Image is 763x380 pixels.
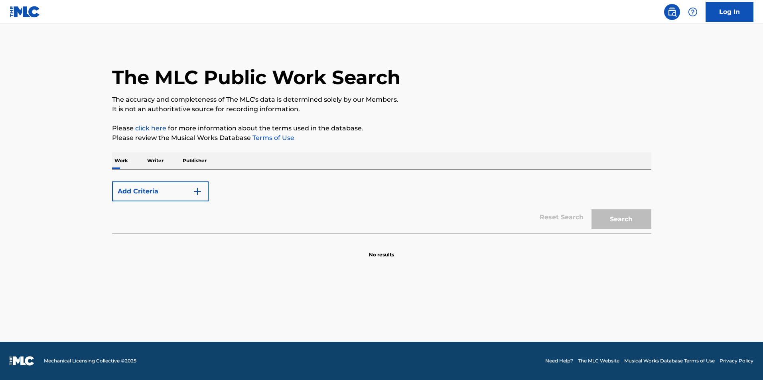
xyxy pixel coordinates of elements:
[135,124,166,132] a: click here
[667,7,677,17] img: search
[251,134,294,142] a: Terms of Use
[10,6,40,18] img: MLC Logo
[112,104,651,114] p: It is not an authoritative source for recording information.
[10,356,34,366] img: logo
[685,4,701,20] div: Help
[624,357,715,364] a: Musical Works Database Terms of Use
[578,357,619,364] a: The MLC Website
[112,152,130,169] p: Work
[44,357,136,364] span: Mechanical Licensing Collective © 2025
[545,357,573,364] a: Need Help?
[706,2,753,22] a: Log In
[145,152,166,169] p: Writer
[112,177,651,233] form: Search Form
[112,65,400,89] h1: The MLC Public Work Search
[720,357,753,364] a: Privacy Policy
[112,133,651,143] p: Please review the Musical Works Database
[112,181,209,201] button: Add Criteria
[193,187,202,196] img: 9d2ae6d4665cec9f34b9.svg
[112,95,651,104] p: The accuracy and completeness of The MLC's data is determined solely by our Members.
[369,242,394,258] p: No results
[688,7,698,17] img: help
[664,4,680,20] a: Public Search
[112,124,651,133] p: Please for more information about the terms used in the database.
[180,152,209,169] p: Publisher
